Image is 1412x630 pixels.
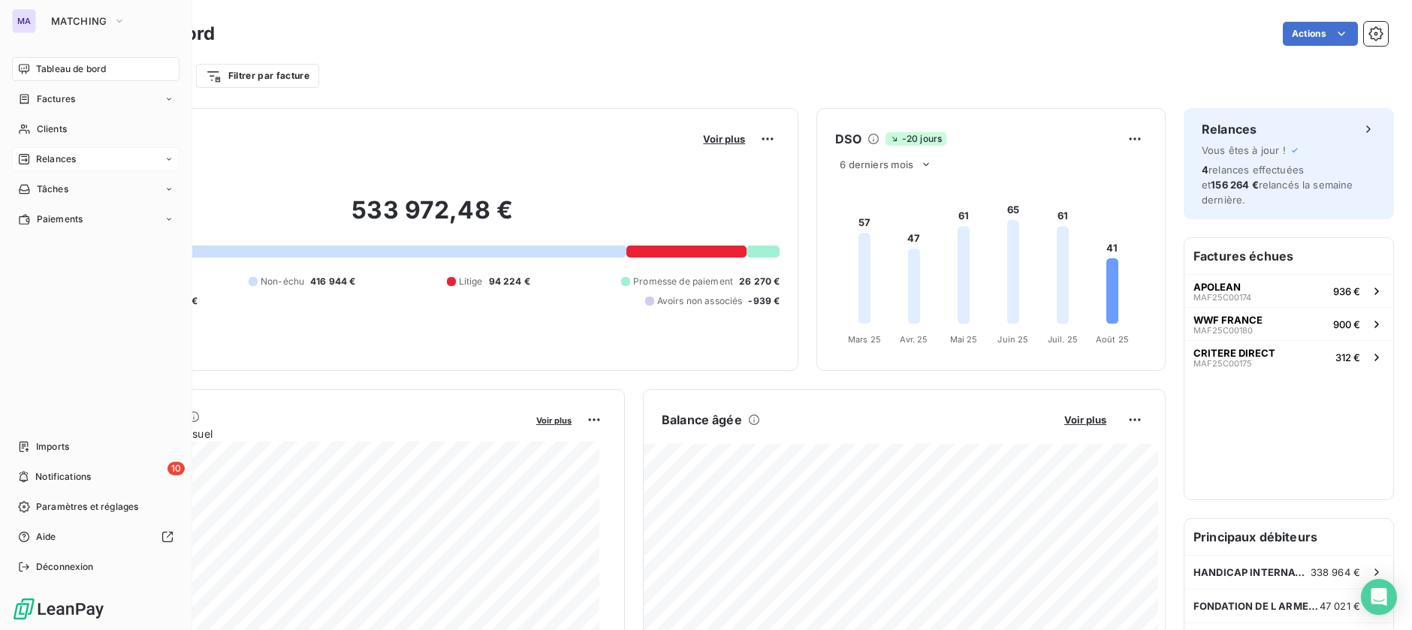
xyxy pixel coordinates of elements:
tspan: Mai 25 [950,334,978,345]
span: APOLEAN [1193,281,1241,293]
span: 94 224 € [489,275,530,288]
img: Logo LeanPay [12,597,105,621]
tspan: Avr. 25 [901,334,928,345]
a: Paiements [12,207,180,231]
span: MAF25C00174 [1193,293,1251,302]
span: Chiffre d'affaires mensuel [85,426,526,442]
span: Promesse de paiement [633,275,733,288]
span: Tâches [37,182,68,196]
tspan: Juil. 25 [1048,334,1078,345]
span: Relances [36,152,76,166]
span: Non-échu [261,275,304,288]
a: Aide [12,525,180,549]
span: Paiements [37,213,83,226]
span: 312 € [1335,351,1360,363]
tspan: Mars 25 [848,334,881,345]
span: 156 264 € [1211,179,1258,191]
a: Factures [12,87,180,111]
span: Voir plus [1064,414,1106,426]
span: Voir plus [536,415,572,426]
span: Voir plus [703,133,745,145]
span: Litige [459,275,483,288]
div: MA [12,9,36,33]
span: 416 944 € [310,275,355,288]
button: Voir plus [532,413,576,427]
button: Voir plus [1060,413,1111,427]
span: 6 derniers mois [840,158,913,170]
span: Factures [37,92,75,106]
tspan: Août 25 [1096,334,1129,345]
span: relances effectuées et relancés la semaine dernière. [1202,164,1353,206]
h6: Factures échues [1184,238,1393,274]
h6: DSO [835,130,861,148]
button: APOLEANMAF25C00174936 € [1184,274,1393,307]
span: 936 € [1333,285,1360,297]
span: MAF25C00175 [1193,359,1252,368]
span: HANDICAP INTERNATIONAL [GEOGRAPHIC_DATA] [1193,566,1311,578]
span: 47 021 € [1320,600,1360,612]
span: WWF FRANCE [1193,314,1263,326]
a: Tableau de bord [12,57,180,81]
button: Voir plus [698,132,750,146]
span: Notifications [35,470,91,484]
span: Avoirs non associés [657,294,743,308]
button: Filtrer par facture [196,64,319,88]
button: WWF FRANCEMAF25C00180900 € [1184,307,1393,340]
span: Déconnexion [36,560,94,574]
span: Vous êtes à jour ! [1202,144,1286,156]
span: Aide [36,530,56,544]
span: 338 964 € [1311,566,1360,578]
h6: Balance âgée [662,411,742,429]
span: 10 [167,462,185,475]
a: Paramètres et réglages [12,495,180,519]
span: -20 jours [886,132,946,146]
span: CRITERE DIRECT [1193,347,1275,359]
span: 26 270 € [739,275,780,288]
span: MAF25C00180 [1193,326,1253,335]
button: CRITERE DIRECTMAF25C00175312 € [1184,340,1393,373]
div: Open Intercom Messenger [1361,579,1397,615]
span: Imports [36,440,69,454]
h6: Principaux débiteurs [1184,519,1393,555]
span: FONDATION DE L ARMEE DU SALUT [1193,600,1320,612]
span: Paramètres et réglages [36,500,138,514]
span: MATCHING [51,15,107,27]
a: Tâches [12,177,180,201]
a: Relances [12,147,180,171]
span: 4 [1202,164,1208,176]
h6: Relances [1202,120,1257,138]
span: Tableau de bord [36,62,106,76]
a: Imports [12,435,180,459]
button: Actions [1283,22,1358,46]
span: -939 € [748,294,780,308]
tspan: Juin 25 [998,334,1029,345]
a: Clients [12,117,180,141]
span: 900 € [1333,318,1360,330]
span: Clients [37,122,67,136]
h2: 533 972,48 € [85,195,780,240]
